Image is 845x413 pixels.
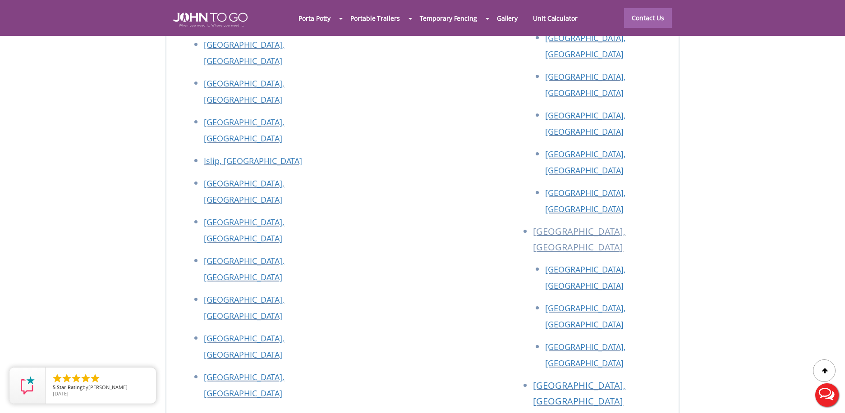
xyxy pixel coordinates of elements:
[624,8,672,28] a: Contact Us
[489,9,525,28] a: Gallery
[204,255,284,282] a: [GEOGRAPHIC_DATA], [GEOGRAPHIC_DATA]
[525,9,585,28] a: Unit Calculator
[343,9,407,28] a: Portable Trailers
[204,155,302,166] a: Islip, [GEOGRAPHIC_DATA]
[61,373,72,384] li: 
[204,78,284,105] a: [GEOGRAPHIC_DATA], [GEOGRAPHIC_DATA]
[71,373,82,384] li: 
[204,39,284,66] a: [GEOGRAPHIC_DATA], [GEOGRAPHIC_DATA]
[809,377,845,413] button: Live Chat
[53,385,149,391] span: by
[80,373,91,384] li: 
[52,373,63,384] li: 
[173,13,248,27] img: JOHN to go
[204,178,284,205] a: [GEOGRAPHIC_DATA], [GEOGRAPHIC_DATA]
[88,384,128,390] span: [PERSON_NAME]
[204,294,284,321] a: [GEOGRAPHIC_DATA], [GEOGRAPHIC_DATA]
[545,71,625,98] a: [GEOGRAPHIC_DATA], [GEOGRAPHIC_DATA]
[90,373,101,384] li: 
[18,377,37,395] img: Review Rating
[545,110,625,137] a: [GEOGRAPHIC_DATA], [GEOGRAPHIC_DATA]
[204,217,284,244] a: [GEOGRAPHIC_DATA], [GEOGRAPHIC_DATA]
[533,223,670,261] li: [GEOGRAPHIC_DATA], [GEOGRAPHIC_DATA]
[53,384,55,390] span: 5
[545,187,625,214] a: [GEOGRAPHIC_DATA], [GEOGRAPHIC_DATA]
[545,341,625,368] a: [GEOGRAPHIC_DATA], [GEOGRAPHIC_DATA]
[545,264,625,291] a: [GEOGRAPHIC_DATA], [GEOGRAPHIC_DATA]
[545,303,625,330] a: [GEOGRAPHIC_DATA], [GEOGRAPHIC_DATA]
[204,333,284,360] a: [GEOGRAPHIC_DATA], [GEOGRAPHIC_DATA]
[204,372,284,399] a: [GEOGRAPHIC_DATA], [GEOGRAPHIC_DATA]
[412,9,485,28] a: Temporary Fencing
[545,32,625,59] a: [GEOGRAPHIC_DATA], [GEOGRAPHIC_DATA]
[57,384,83,390] span: Star Rating
[545,149,625,176] a: [GEOGRAPHIC_DATA], [GEOGRAPHIC_DATA]
[291,9,338,28] a: Porta Potty
[533,379,625,407] a: [GEOGRAPHIC_DATA], [GEOGRAPHIC_DATA]
[204,117,284,144] a: [GEOGRAPHIC_DATA], [GEOGRAPHIC_DATA]
[53,390,69,397] span: [DATE]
